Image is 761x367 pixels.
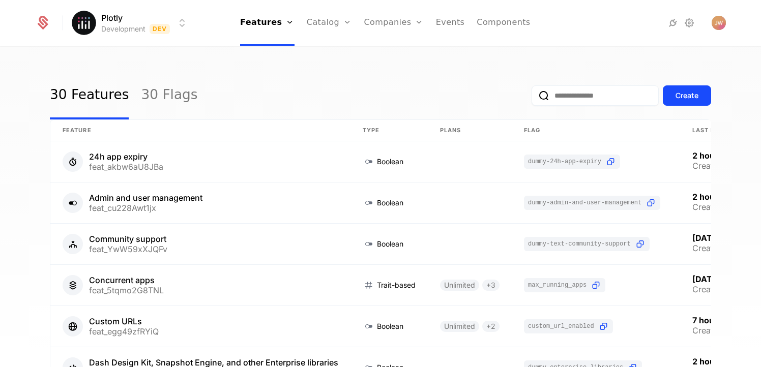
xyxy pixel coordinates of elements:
span: Plotly [101,12,123,24]
img: Plotly [72,11,96,35]
a: Integrations [667,17,679,29]
th: Flag [512,120,680,141]
a: 30 Flags [141,72,197,119]
button: Open user button [712,16,726,30]
span: Dev [150,24,170,34]
div: Development [101,24,145,34]
button: Create [663,85,711,106]
th: Type [350,120,428,141]
img: Justen Walker [712,16,726,30]
div: Create [676,90,698,101]
button: Select environment [75,12,189,34]
th: Plans [428,120,512,141]
a: 30 Features [50,72,129,119]
a: Settings [683,17,695,29]
th: Feature [50,120,350,141]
